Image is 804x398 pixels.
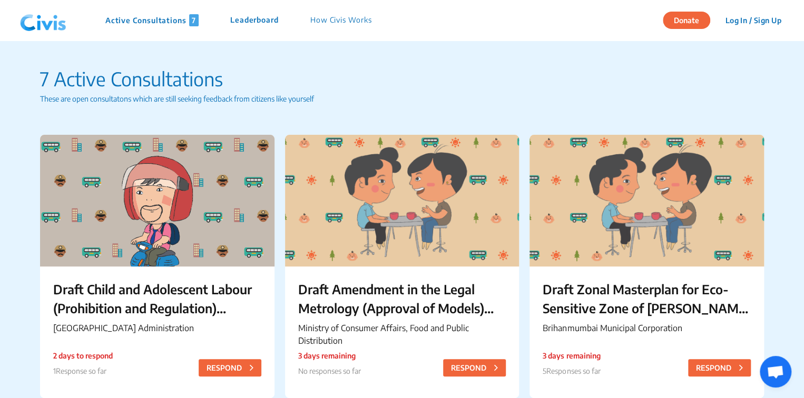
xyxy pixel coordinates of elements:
[443,359,506,376] button: RESPOND
[53,322,261,334] p: [GEOGRAPHIC_DATA] Administration
[663,14,718,25] a: Donate
[40,93,763,104] p: These are open consultatons which are still seeking feedback from citizens like yourself
[298,322,506,347] p: Ministry of Consumer Affairs, Food and Public Distribution
[199,359,261,376] button: RESPOND
[543,365,600,376] p: 5
[530,135,763,398] a: Draft Zonal Masterplan for Eco- Sensitive Zone of [PERSON_NAME][GEOGRAPHIC_DATA]Brihanmumbai Muni...
[189,14,199,26] span: 7
[53,350,113,361] p: 2 days to respond
[105,14,199,26] p: Active Consultations
[298,366,361,375] span: No responses so far
[688,359,751,376] button: RESPOND
[285,135,519,398] a: Draft Amendment in the Legal Metrology (Approval of Models) Rules, 2011Ministry of Consumer Affai...
[543,350,600,361] p: 3 days remaining
[310,14,372,26] p: How Civis Works
[543,322,750,334] p: Brihanmumbai Municipal Corporation
[230,14,279,26] p: Leaderboard
[543,280,750,317] p: Draft Zonal Masterplan for Eco- Sensitive Zone of [PERSON_NAME][GEOGRAPHIC_DATA]
[16,5,71,36] img: navlogo.png
[40,135,274,398] a: Draft Child and Adolescent Labour (Prohibition and Regulation) Chandigarh Rules, 2025[GEOGRAPHIC_...
[56,366,106,375] span: Response so far
[718,12,788,28] button: Log In / Sign Up
[760,356,791,387] div: Open chat
[40,65,763,93] p: 7 Active Consultations
[546,366,600,375] span: Responses so far
[53,280,261,317] p: Draft Child and Adolescent Labour (Prohibition and Regulation) Chandigarh Rules, 2025
[298,280,506,317] p: Draft Amendment in the Legal Metrology (Approval of Models) Rules, 2011
[663,12,710,29] button: Donate
[298,350,361,361] p: 3 days remaining
[53,365,113,376] p: 1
